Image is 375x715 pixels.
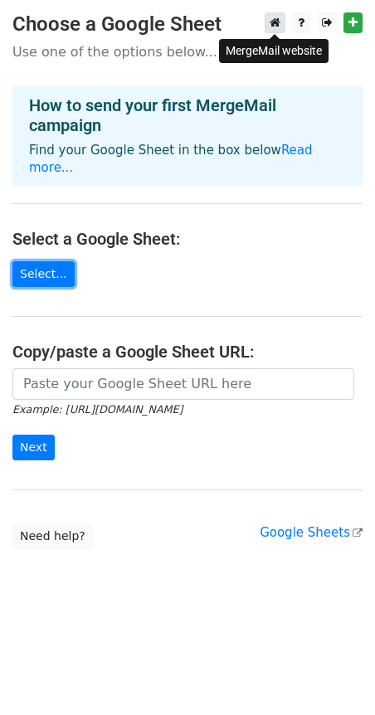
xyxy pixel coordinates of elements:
div: MergeMail website [219,39,329,63]
div: Widget de chat [292,635,375,715]
a: Need help? [12,523,93,549]
p: Use one of the options below... [12,43,363,61]
a: Google Sheets [260,525,363,540]
small: Example: [URL][DOMAIN_NAME] [12,403,183,416]
input: Next [12,435,55,460]
input: Paste your Google Sheet URL here [12,368,354,400]
iframe: Chat Widget [292,635,375,715]
p: Find your Google Sheet in the box below [29,142,346,177]
a: Read more... [29,143,313,175]
h3: Choose a Google Sheet [12,12,363,36]
h4: Select a Google Sheet: [12,229,363,249]
h4: Copy/paste a Google Sheet URL: [12,342,363,362]
h4: How to send your first MergeMail campaign [29,95,346,135]
a: Select... [12,261,75,287]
